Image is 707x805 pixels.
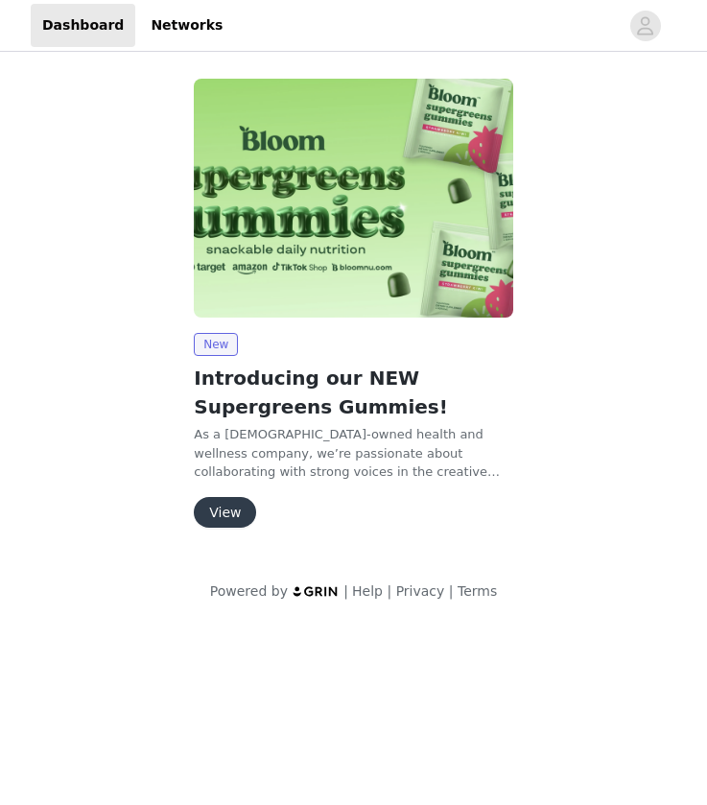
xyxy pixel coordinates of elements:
[449,583,454,599] span: |
[194,425,513,482] p: As a [DEMOGRAPHIC_DATA]-owned health and wellness company, we’re passionate about collaborating w...
[139,4,234,47] a: Networks
[31,4,135,47] a: Dashboard
[194,364,513,421] h2: Introducing our NEW Supergreens Gummies!
[194,497,256,528] button: View
[343,583,348,599] span: |
[352,583,383,599] a: Help
[458,583,497,599] a: Terms
[636,11,654,41] div: avatar
[387,583,391,599] span: |
[194,506,256,520] a: View
[194,79,513,318] img: Bloom Nutrition
[396,583,445,599] a: Privacy
[194,333,238,356] span: New
[210,583,288,599] span: Powered by
[292,585,340,598] img: logo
